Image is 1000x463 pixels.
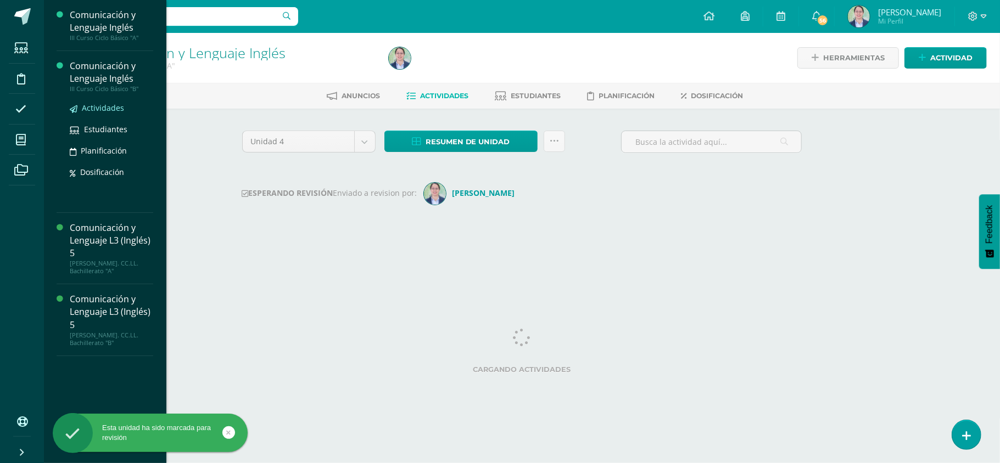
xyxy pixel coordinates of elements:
div: Esta unidad ha sido marcada para revisión [53,423,248,443]
a: Estudiantes [495,87,561,105]
div: [PERSON_NAME]. CC.LL. Bachillerato "A" [70,259,153,275]
a: Herramientas [797,47,899,69]
span: [PERSON_NAME] [878,7,941,18]
a: Dosificación [681,87,744,105]
span: Resumen de unidad [426,132,510,152]
div: [PERSON_NAME]. CC.LL. Bachillerato "B" [70,331,153,347]
span: Enviado a revision por: [333,188,417,198]
a: Actividades [407,87,469,105]
a: Dosificación [70,166,153,178]
span: Dosificación [691,92,744,100]
a: Comunicación y Lenguaje L3 (Inglés) 5[PERSON_NAME]. CC.LL. Bachillerato "A" [70,222,153,275]
div: III Curso Ciclo Básico 'A' [86,60,376,71]
img: 6984bd19de0f34bc91d734abb952efb6.png [389,47,411,69]
span: Unidad 4 [251,131,346,152]
span: Anuncios [342,92,381,100]
div: Comunicación y Lenguaje Inglés [70,60,153,85]
div: III Curso Ciclo Básico "B" [70,85,153,93]
span: Actividad [930,48,973,68]
button: Feedback - Mostrar encuesta [979,194,1000,269]
a: Planificación [588,87,655,105]
a: Actividades [70,101,153,114]
span: Actividades [421,92,469,100]
div: Comunicación y Lenguaje L3 (Inglés) 5 [70,222,153,259]
a: Comunicación y Lenguaje Inglés [86,43,286,62]
div: III Curso Ciclo Básico "A" [70,34,153,42]
a: Planificación [70,144,153,157]
span: Planificación [599,92,655,100]
a: Estudiantes [70,123,153,135]
h1: Comunicación y Lenguaje Inglés [86,45,376,60]
div: Comunicación y Lenguaje Inglés [70,9,153,34]
label: Cargando actividades [242,365,802,374]
img: 920420b3ad86f274f9bce4b7e698dfb1.png [424,183,446,205]
a: Comunicación y Lenguaje InglésIII Curso Ciclo Básico "B" [70,60,153,93]
input: Busca la actividad aquí... [622,131,801,153]
span: Feedback [985,205,995,244]
a: Anuncios [327,87,381,105]
strong: [PERSON_NAME] [452,188,515,198]
img: 6984bd19de0f34bc91d734abb952efb6.png [848,5,870,27]
a: Comunicación y Lenguaje L3 (Inglés) 5[PERSON_NAME]. CC.LL. Bachillerato "B" [70,293,153,346]
a: Actividad [904,47,987,69]
a: [PERSON_NAME] [424,188,519,198]
a: Comunicación y Lenguaje InglésIII Curso Ciclo Básico "A" [70,9,153,42]
a: Unidad 4 [243,131,375,152]
span: Estudiantes [84,124,127,134]
span: Estudiantes [511,92,561,100]
span: 56 [817,14,829,26]
span: Actividades [82,103,124,113]
span: Herramientas [823,48,885,68]
span: Mi Perfil [878,16,941,26]
div: Comunicación y Lenguaje L3 (Inglés) 5 [70,293,153,331]
input: Busca un usuario... [51,7,298,26]
span: Dosificación [80,167,124,177]
strong: ESPERANDO REVISIÓN [242,188,333,198]
a: Resumen de unidad [384,131,538,152]
span: Planificación [81,145,127,156]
